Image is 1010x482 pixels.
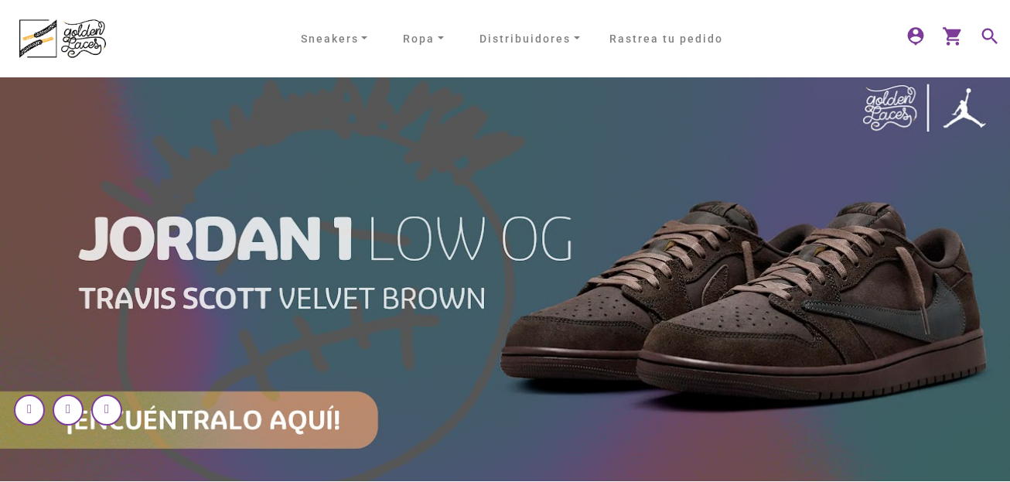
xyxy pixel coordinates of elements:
mat-icon: search [979,26,998,44]
img: logo [12,9,113,67]
a: logo [12,15,113,62]
mat-icon: person_pin [905,26,923,44]
a: Distribuidores [473,27,586,51]
a: Ropa [397,27,450,51]
a: Sneakers [295,27,374,51]
mat-icon: shopping_cart [942,26,961,44]
a: Rastrea tu pedido [598,31,735,47]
